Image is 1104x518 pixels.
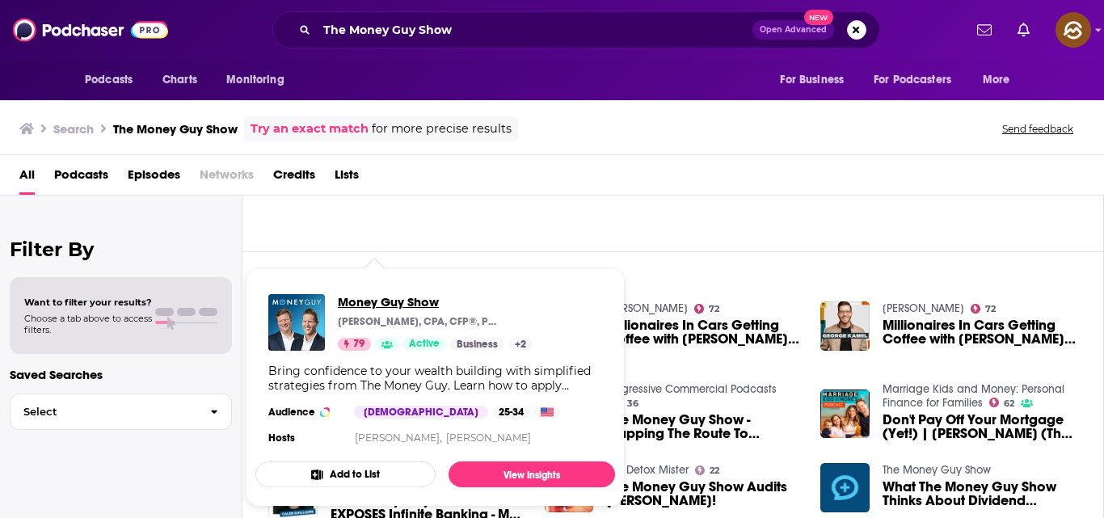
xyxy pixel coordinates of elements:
[338,315,499,328] p: [PERSON_NAME], CPA, CFP®, PFS and [PERSON_NAME], CFA, CFP® | Fee-Only Fiduciary Advisors
[1056,12,1091,48] img: User Profile
[883,382,1064,410] a: Marriage Kids and Money: Personal Finance for Families
[446,432,531,444] a: [PERSON_NAME]
[353,336,364,352] span: 79
[268,294,325,351] img: Money Guy Show
[983,69,1010,91] span: More
[883,413,1077,440] a: Don't Pay Off Your Mortgage (Yet!) | Brian Preston (The Money Guy Show)
[409,336,440,352] span: Active
[268,432,295,444] h4: Hosts
[11,406,197,417] span: Select
[449,461,615,487] a: View Insights
[13,15,168,45] img: Podchaser - Follow, Share and Rate Podcasts
[24,297,152,308] span: Want to filter your results?
[24,313,152,335] span: Choose a tab above to access filters.
[606,463,689,477] a: The Detox Mister
[128,162,180,195] a: Episodes
[200,162,254,195] span: Networks
[606,382,777,396] a: Progressive Commercial Podcasts
[10,367,232,382] p: Saved Searches
[402,338,446,351] a: Active
[354,406,488,419] div: [DEMOGRAPHIC_DATA]
[255,461,436,487] button: Add to List
[215,65,305,95] button: open menu
[606,480,801,507] a: The Money Guy Show Audits Caleb Hammer!
[613,398,638,407] a: 36
[272,11,880,48] div: Search podcasts, credits, & more...
[989,398,1014,407] a: 62
[10,394,232,430] button: Select
[1056,12,1091,48] button: Show profile menu
[85,69,133,91] span: Podcasts
[606,301,688,315] a: George Kamel
[54,162,108,195] a: Podcasts
[820,301,870,351] img: Millionaires In Cars Getting Coffee with Bo Hanson from The Money Guy Show
[355,432,442,444] a: [PERSON_NAME],
[338,294,533,310] a: Money Guy Show
[863,65,975,95] button: open menu
[338,338,371,351] a: 79
[695,465,719,475] a: 22
[780,69,844,91] span: For Business
[820,390,870,439] img: Don't Pay Off Your Mortgage (Yet!) | Brian Preston (The Money Guy Show)
[606,318,801,346] span: Millionaires In Cars Getting Coffee with [PERSON_NAME] from The Money Guy Show
[268,406,341,419] h3: Audience
[268,364,602,393] div: Bring confidence to your wealth building with simplified strategies from The Money Guy. Learn how...
[606,413,801,440] a: The Money Guy Show - Mapping The Route To Success
[1004,400,1014,407] span: 62
[53,121,94,137] h3: Search
[694,304,719,314] a: 72
[113,121,238,137] h3: The Money Guy Show
[804,10,833,25] span: New
[317,17,752,43] input: Search podcasts, credits, & more...
[152,65,207,95] a: Charts
[883,318,1077,346] a: Millionaires In Cars Getting Coffee with Bo Hanson from The Money Guy Show
[971,16,998,44] a: Show notifications dropdown
[971,65,1030,95] button: open menu
[883,463,991,477] a: The Money Guy Show
[162,69,197,91] span: Charts
[752,20,834,40] button: Open AdvancedNew
[19,162,35,195] a: All
[251,120,369,138] a: Try an exact match
[74,65,154,95] button: open menu
[372,120,512,138] span: for more precise results
[709,305,719,313] span: 72
[1056,12,1091,48] span: Logged in as hey85204
[606,318,801,346] a: Millionaires In Cars Getting Coffee with Bo Hanson from The Money Guy Show
[760,26,827,34] span: Open Advanced
[971,304,996,314] a: 72
[10,238,232,261] h2: Filter By
[883,318,1077,346] span: Millionaires In Cars Getting Coffee with [PERSON_NAME] from The Money Guy Show
[508,338,533,351] a: +2
[1011,16,1036,44] a: Show notifications dropdown
[820,463,870,512] img: What The Money Guy Show Thinks About Dividend Investing...
[883,301,964,315] a: George Kamel
[769,65,864,95] button: open menu
[450,338,504,351] a: Business
[874,69,951,91] span: For Podcasters
[883,480,1077,507] a: What The Money Guy Show Thinks About Dividend Investing...
[883,413,1077,440] span: Don't Pay Off Your Mortgage (Yet!) | [PERSON_NAME] (The Money Guy Show)
[492,406,530,419] div: 25-34
[710,467,719,474] span: 22
[273,162,315,195] a: Credits
[997,122,1078,136] button: Send feedback
[985,305,996,313] span: 72
[627,400,638,407] span: 36
[335,162,359,195] a: Lists
[606,480,801,507] span: The Money Guy Show Audits [PERSON_NAME]!
[226,69,284,91] span: Monitoring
